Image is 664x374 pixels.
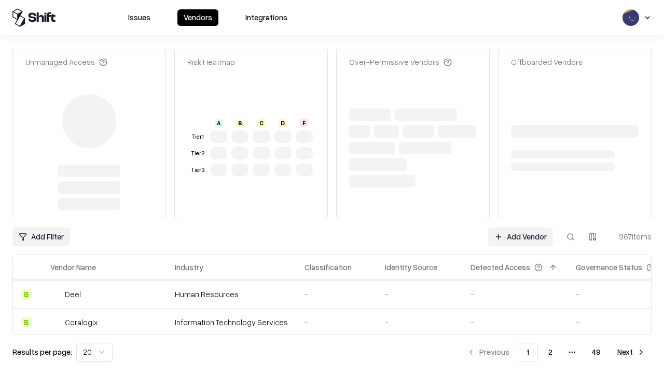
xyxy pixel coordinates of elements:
div: Over-Permissive Vendors [349,57,452,68]
div: D [279,119,287,127]
img: Coralogix [50,317,61,327]
button: Issues [122,9,157,26]
div: - [305,289,368,300]
div: Tier 3 [189,166,206,175]
div: Identity Source [385,262,437,273]
div: Information Technology Services [175,317,288,328]
div: B [21,317,32,327]
div: - [471,317,559,328]
div: Risk Heatmap [187,57,235,68]
div: Tier 1 [189,132,206,141]
div: F [300,119,308,127]
button: Integrations [239,9,294,26]
div: Offboarded Vendors [511,57,583,68]
a: Add Vendor [488,228,553,246]
div: Governance Status [576,262,642,273]
div: B [21,289,32,299]
div: C [257,119,266,127]
div: Human Resources [175,289,288,300]
button: 49 [584,343,609,362]
button: Vendors [177,9,218,26]
button: 1 [518,343,538,362]
div: - [305,317,368,328]
div: Detected Access [471,262,530,273]
img: Deel [50,289,61,299]
nav: pagination [461,343,652,362]
div: A [215,119,223,127]
div: Industry [175,262,203,273]
div: Deel [65,289,81,300]
div: Unmanaged Access [25,57,107,68]
div: Coralogix [65,317,98,328]
div: - [385,289,454,300]
div: Tier 2 [189,149,206,158]
div: 967 items [610,231,652,242]
button: Add Filter [12,228,70,246]
button: 2 [540,343,561,362]
p: Results per page: [12,346,72,357]
div: - [471,289,559,300]
div: Vendor Name [50,262,96,273]
div: B [236,119,244,127]
button: Next [611,343,652,362]
div: - [385,317,454,328]
div: Classification [305,262,352,273]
